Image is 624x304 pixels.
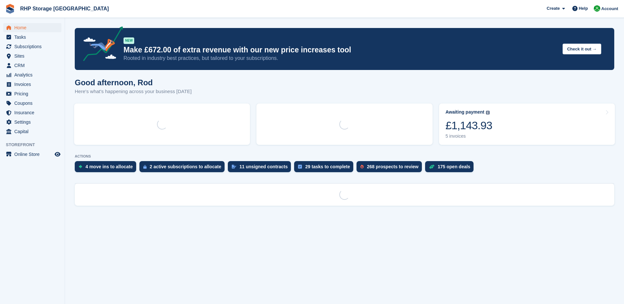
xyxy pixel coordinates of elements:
[14,117,53,127] span: Settings
[3,127,61,136] a: menu
[438,164,470,169] div: 175 open deals
[3,61,61,70] a: menu
[3,51,61,61] a: menu
[6,142,65,148] span: Storefront
[123,55,557,62] p: Rooted in industry best practices, but tailored to your subscriptions.
[150,164,221,169] div: 2 active subscriptions to allocate
[123,37,134,44] div: NEW
[78,26,123,63] img: price-adjustments-announcement-icon-8257ccfd72463d97f412b2fc003d46551f7dbcb40ab6d574587a9cd5c0d94...
[18,3,111,14] a: RHP Storage [GEOGRAPHIC_DATA]
[294,161,357,175] a: 29 tasks to complete
[3,42,61,51] a: menu
[14,150,53,159] span: Online Store
[446,109,485,115] div: Awaiting payment
[14,89,53,98] span: Pricing
[305,164,350,169] div: 29 tasks to complete
[547,5,560,12] span: Create
[75,154,614,159] p: ACTIONS
[75,161,139,175] a: 4 move ins to allocate
[14,23,53,32] span: Home
[14,61,53,70] span: CRM
[3,108,61,117] a: menu
[425,161,477,175] a: 175 open deals
[3,89,61,98] a: menu
[14,51,53,61] span: Sites
[123,45,557,55] p: Make £672.00 of extra revenue with our new price increases tool
[446,133,492,139] div: 5 invoices
[3,33,61,42] a: menu
[3,23,61,32] a: menu
[594,5,600,12] img: Rod
[75,78,192,87] h1: Good afternoon, Rod
[14,99,53,108] span: Coupons
[139,161,228,175] a: 2 active subscriptions to allocate
[143,165,147,169] img: active_subscription_to_allocate_icon-d502201f5373d7db506a760aba3b589e785aa758c864c3986d89f69b8ff3...
[14,108,53,117] span: Insurance
[14,70,53,79] span: Analytics
[298,165,302,169] img: task-75834270c22a3079a89374b754ae025e5fb1db73e45f91037f5363f120a921f8.svg
[429,164,435,169] img: deal-1b604bf984904fb50ccaf53a9ad4b4a5d6e5aea283cecdc64d6e3604feb123c2.svg
[3,150,61,159] a: menu
[3,99,61,108] a: menu
[232,165,236,169] img: contract_signature_icon-13c848040528278c33f63329250d36e43548de30e8caae1d1a13099fd9432cc5.svg
[14,127,53,136] span: Capital
[3,80,61,89] a: menu
[579,5,588,12] span: Help
[240,164,288,169] div: 11 unsigned contracts
[5,4,15,14] img: stora-icon-8386f47178a22dfd0bd8f6a31ec36ba5ce8667c1dd55bd0f319d3a0aa187defe.svg
[601,6,618,12] span: Account
[357,161,425,175] a: 268 prospects to review
[75,88,192,95] p: Here's what's happening across your business [DATE]
[54,150,61,158] a: Preview store
[446,119,492,132] div: £1,143.93
[14,33,53,42] span: Tasks
[14,42,53,51] span: Subscriptions
[3,117,61,127] a: menu
[14,80,53,89] span: Invoices
[439,104,615,145] a: Awaiting payment £1,143.93 5 invoices
[563,44,601,54] button: Check it out →
[360,165,364,169] img: prospect-51fa495bee0391a8d652442698ab0144808aea92771e9ea1ae160a38d050c398.svg
[79,165,82,169] img: move_ins_to_allocate_icon-fdf77a2bb77ea45bf5b3d319d69a93e2d87916cf1d5bf7949dd705db3b84f3ca.svg
[486,111,490,115] img: icon-info-grey-7440780725fd019a000dd9b08b2336e03edf1995a4989e88bcd33f0948082b44.svg
[3,70,61,79] a: menu
[367,164,419,169] div: 268 prospects to review
[85,164,133,169] div: 4 move ins to allocate
[228,161,294,175] a: 11 unsigned contracts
